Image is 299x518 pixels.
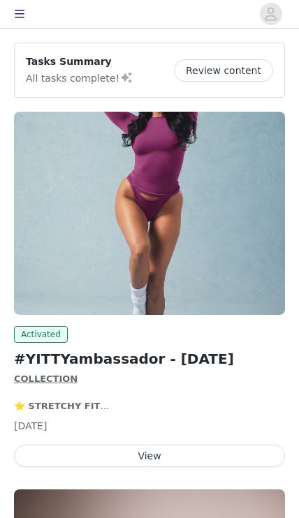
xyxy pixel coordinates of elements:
img: YITTY [14,112,285,315]
span: Activated [14,326,68,343]
p: Tasks Summary [26,54,133,69]
a: View [14,451,285,461]
button: View [14,445,285,467]
strong: ⭐️ STRETCHY FIT [14,401,109,411]
div: avatar [264,3,277,25]
button: Review content [174,59,273,82]
h2: #YITTYambassador - [DATE] [14,348,285,369]
strong: COLLECTION [14,373,78,384]
span: [DATE] [14,420,47,431]
p: All tasks complete! [26,69,133,86]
